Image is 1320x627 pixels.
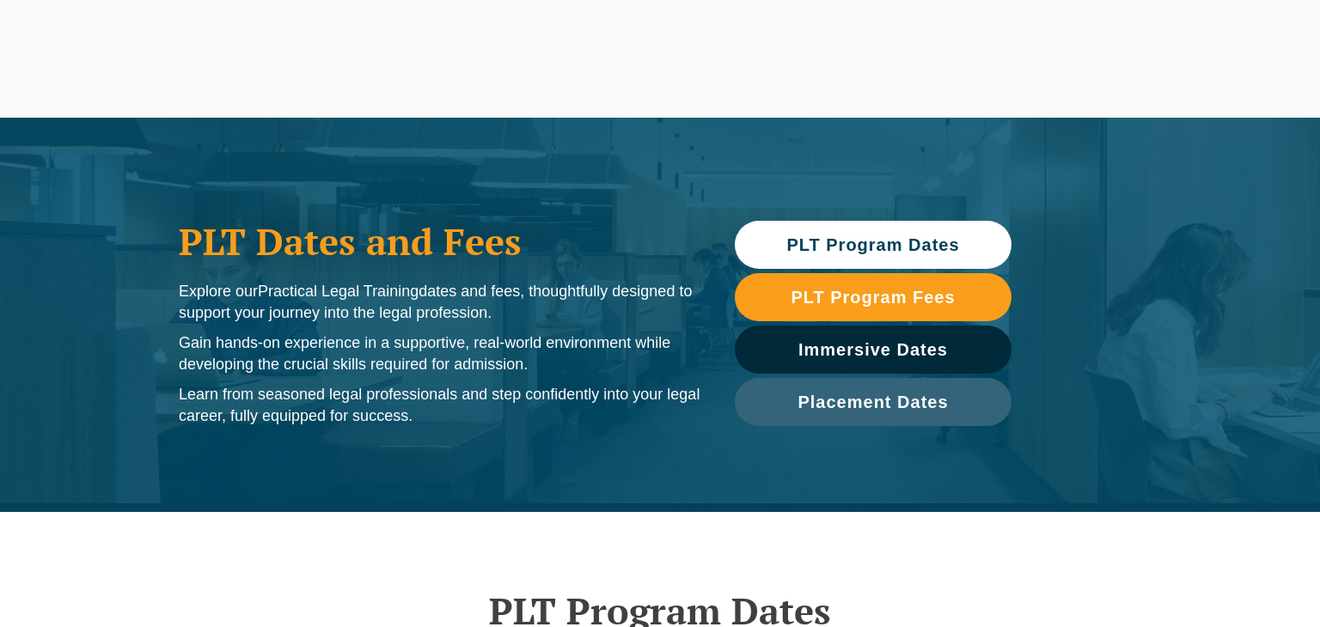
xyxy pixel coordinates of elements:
a: PLT Program Dates [735,221,1011,269]
span: Immersive Dates [798,341,948,358]
a: Immersive Dates [735,326,1011,374]
span: PLT Program Dates [786,236,959,253]
h1: PLT Dates and Fees [179,220,700,263]
a: PLT Program Fees [735,273,1011,321]
span: Practical Legal Training [258,283,419,300]
p: Gain hands-on experience in a supportive, real-world environment while developing the crucial ski... [179,332,700,375]
span: PLT Program Fees [791,289,955,306]
p: Explore our dates and fees, thoughtfully designed to support your journey into the legal profession. [179,281,700,324]
p: Learn from seasoned legal professionals and step confidently into your legal career, fully equipp... [179,384,700,427]
span: Placement Dates [797,393,948,411]
a: Placement Dates [735,378,1011,426]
